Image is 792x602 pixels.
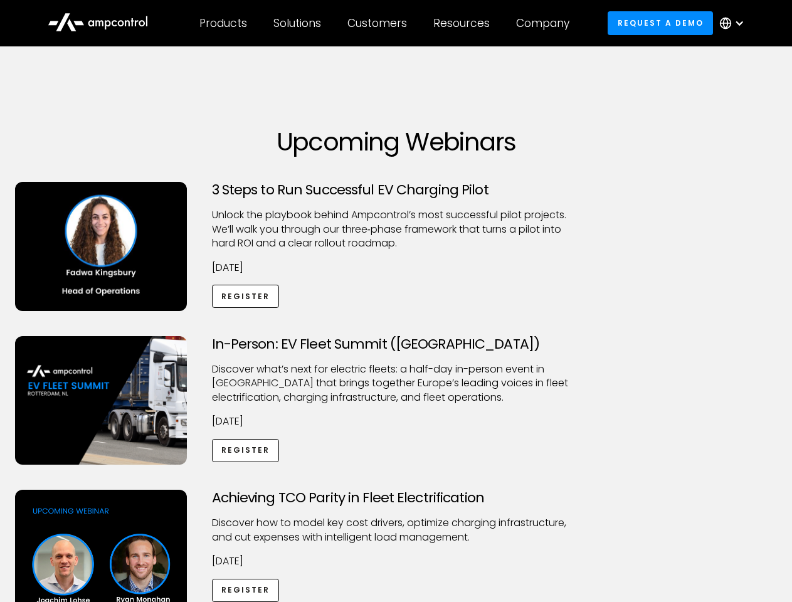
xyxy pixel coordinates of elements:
h3: Achieving TCO Parity in Fleet Electrification [212,490,581,506]
div: Company [516,16,569,30]
h3: 3 Steps to Run Successful EV Charging Pilot [212,182,581,198]
a: Register [212,579,280,602]
div: Resources [433,16,490,30]
h1: Upcoming Webinars [15,127,778,157]
p: [DATE] [212,261,581,275]
div: Solutions [273,16,321,30]
p: [DATE] [212,415,581,428]
a: Register [212,439,280,462]
div: Customers [347,16,407,30]
a: Register [212,285,280,308]
p: Discover how to model key cost drivers, optimize charging infrastructure, and cut expenses with i... [212,516,581,544]
p: Unlock the playbook behind Ampcontrol’s most successful pilot projects. We’ll walk you through ou... [212,208,581,250]
p: ​Discover what’s next for electric fleets: a half-day in-person event in [GEOGRAPHIC_DATA] that b... [212,362,581,404]
p: [DATE] [212,554,581,568]
h3: In-Person: EV Fleet Summit ([GEOGRAPHIC_DATA]) [212,336,581,352]
a: Request a demo [608,11,713,34]
div: Products [199,16,247,30]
